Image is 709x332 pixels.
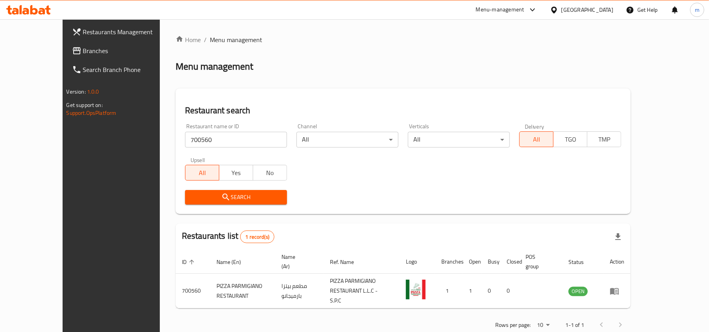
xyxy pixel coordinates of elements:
a: Search Branch Phone [66,60,181,79]
span: Search Branch Phone [83,65,175,74]
span: Yes [222,167,250,179]
button: All [519,131,554,147]
div: Menu-management [476,5,524,15]
button: Yes [219,165,253,181]
td: PIZZA PARMIGIANO RESTAURANT L.L.C - S.P.C [324,274,400,308]
div: [GEOGRAPHIC_DATA] [561,6,613,14]
span: Name (En) [217,257,251,267]
div: All [408,132,510,148]
button: All [185,165,219,181]
span: No [256,167,284,179]
span: 1 record(s) [241,233,274,241]
div: Rows per page: [534,319,553,331]
a: Restaurants Management [66,22,181,41]
span: Restaurants Management [83,27,175,37]
div: Export file [609,227,628,246]
span: Get support on: [67,100,103,110]
span: All [523,134,550,145]
button: No [253,165,287,181]
td: 1 [435,274,463,308]
p: 1-1 of 1 [565,320,584,330]
th: Logo [400,250,435,274]
td: 0 [500,274,519,308]
h2: Restaurant search [185,105,622,116]
td: 1 [463,274,481,308]
label: Delivery [525,124,544,129]
th: Branches [435,250,463,274]
button: Search [185,190,287,205]
button: TMP [587,131,621,147]
a: Home [176,35,201,44]
th: Open [463,250,481,274]
td: 700560 [176,274,210,308]
span: ID [182,257,197,267]
span: OPEN [568,287,588,296]
li: / [204,35,207,44]
td: مطعم بيتزا بارميجانو [276,274,324,308]
span: TGO [557,134,584,145]
div: Total records count [240,231,274,243]
img: PIZZA PARMIGIANO RESTAURANT [406,280,426,299]
span: Search [191,192,281,202]
th: Closed [500,250,519,274]
span: Branches [83,46,175,55]
a: Support.OpsPlatform [67,108,117,118]
h2: Restaurants list [182,230,274,243]
div: Menu [610,286,624,296]
a: Branches [66,41,181,60]
td: 0 [481,274,500,308]
label: Upsell [191,157,205,162]
span: POS group [526,252,553,271]
table: enhanced table [176,250,631,308]
span: Name (Ar) [282,252,315,271]
span: Status [568,257,594,267]
span: All [189,167,216,179]
nav: breadcrumb [176,35,631,44]
span: Version: [67,87,86,97]
td: PIZZA PARMIGIANO RESTAURANT [210,274,276,308]
span: 1.0.0 [87,87,99,97]
span: Ref. Name [330,257,364,267]
p: Rows per page: [495,320,531,330]
button: TGO [553,131,587,147]
th: Busy [481,250,500,274]
span: Menu management [210,35,262,44]
h2: Menu management [176,60,253,73]
input: Search for restaurant name or ID.. [185,132,287,148]
span: m [695,6,700,14]
th: Action [603,250,631,274]
span: TMP [591,134,618,145]
div: All [296,132,398,148]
